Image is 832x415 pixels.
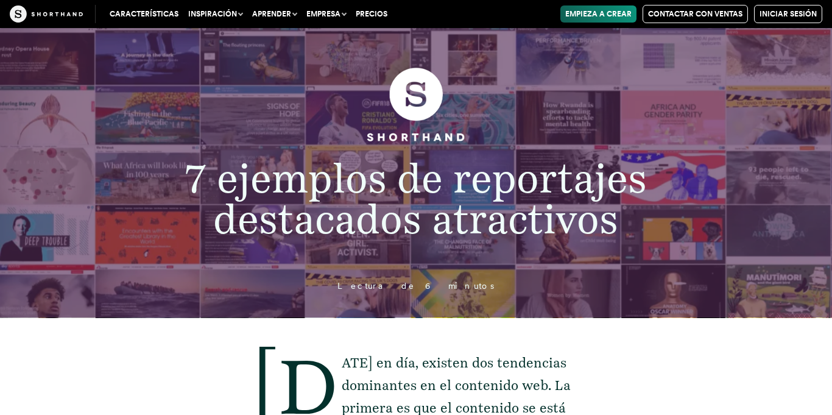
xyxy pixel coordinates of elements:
[110,10,178,18] font: Características
[247,5,301,23] button: Aprender
[760,10,817,18] font: Iniciar sesión
[356,10,387,18] font: Precios
[560,5,636,23] a: Empieza a crear
[306,10,340,18] font: Empresa
[754,5,822,23] a: Iniciar sesión
[648,10,742,18] font: Contactar con Ventas
[301,5,351,23] button: Empresa
[188,10,237,18] font: Inspiración
[337,281,494,291] font: Lectura de 6 minutos
[565,10,632,18] font: Empieza a crear
[252,10,291,18] font: Aprender
[10,5,83,23] img: La artesanía
[643,5,748,23] a: Contactar con Ventas
[183,5,247,23] button: Inspiración
[105,5,183,23] a: Características
[351,5,392,23] a: Precios
[185,154,647,243] font: 7 ejemplos de reportajes destacados atractivos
